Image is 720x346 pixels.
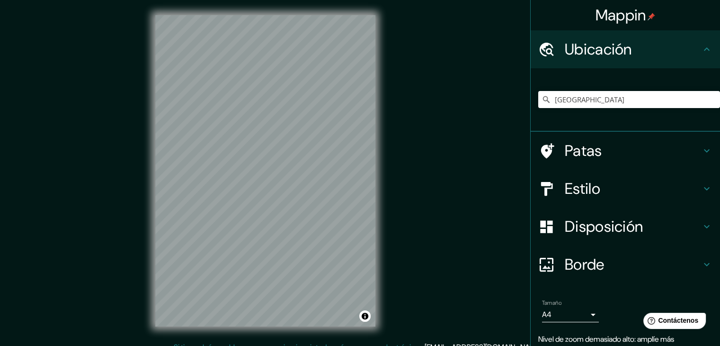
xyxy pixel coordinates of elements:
[538,91,720,108] input: Elige tu ciudad o zona
[531,246,720,283] div: Borde
[565,141,602,161] font: Patas
[565,39,632,59] font: Ubicación
[531,208,720,246] div: Disposición
[565,217,643,237] font: Disposición
[636,309,710,336] iframe: Lanzador de widgets de ayuda
[596,5,646,25] font: Mappin
[359,310,371,322] button: Activar o desactivar atribución
[565,255,604,274] font: Borde
[542,307,599,322] div: A4
[531,132,720,170] div: Patas
[531,170,720,208] div: Estilo
[155,15,375,327] canvas: Mapa
[565,179,600,199] font: Estilo
[538,334,674,344] font: Nivel de zoom demasiado alto: amplíe más
[648,13,655,20] img: pin-icon.png
[531,30,720,68] div: Ubicación
[542,299,561,307] font: Tamaño
[542,310,551,319] font: A4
